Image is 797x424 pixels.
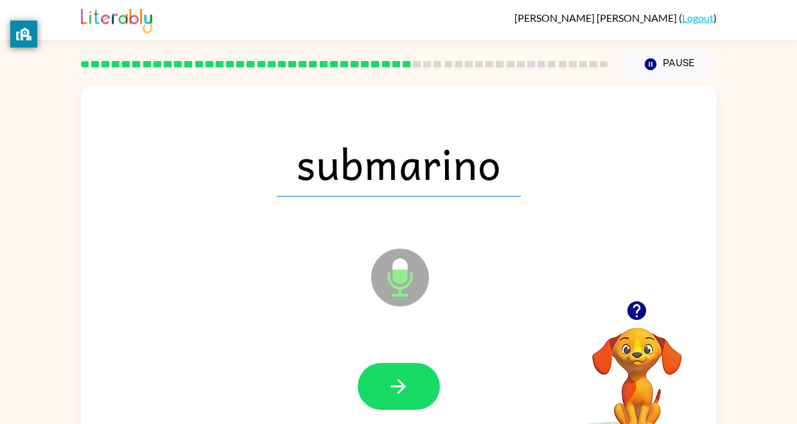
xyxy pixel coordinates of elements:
[277,130,521,197] span: submarino
[682,12,714,24] a: Logout
[514,12,679,24] span: [PERSON_NAME] [PERSON_NAME]
[514,12,717,24] div: ( )
[624,49,717,79] button: Pause
[10,21,37,48] button: privacy banner
[81,5,152,33] img: Literably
